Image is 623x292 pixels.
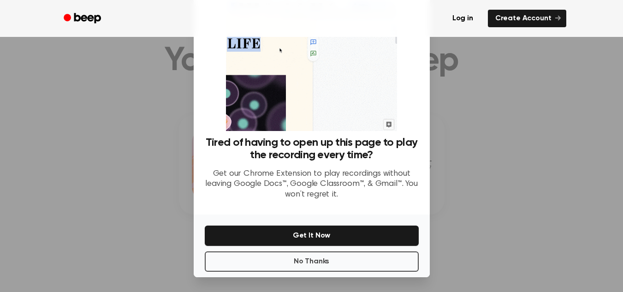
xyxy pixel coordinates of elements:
[488,10,566,27] a: Create Account
[57,10,109,28] a: Beep
[205,251,419,272] button: No Thanks
[443,8,482,29] a: Log in
[205,169,419,200] p: Get our Chrome Extension to play recordings without leaving Google Docs™, Google Classroom™, & Gm...
[205,226,419,246] button: Get It Now
[205,137,419,161] h3: Tired of having to open up this page to play the recording every time?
